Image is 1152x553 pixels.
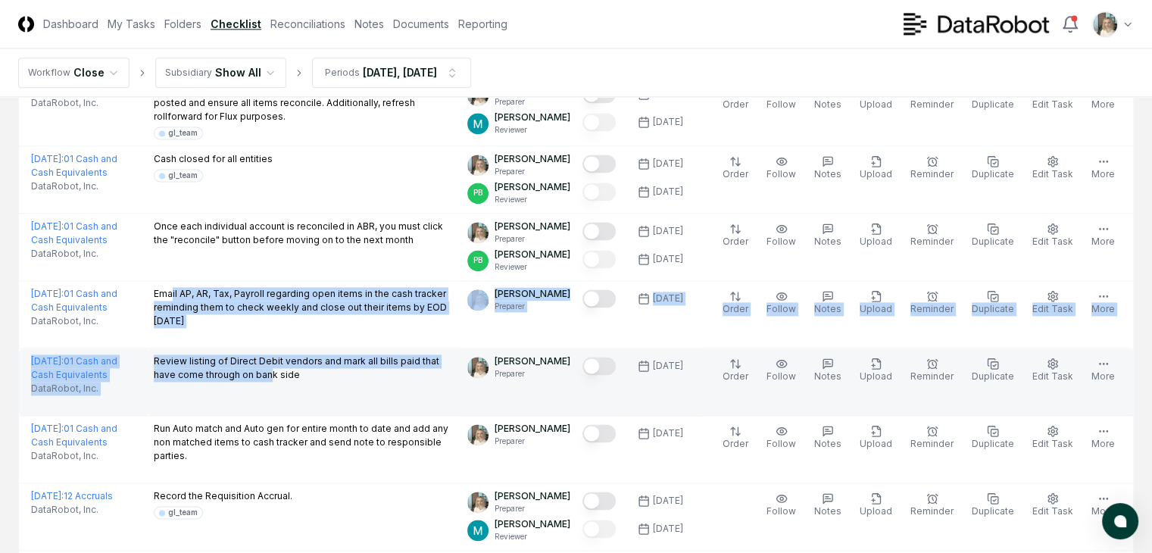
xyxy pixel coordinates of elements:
[154,83,456,123] p: Update recon after [PERSON_NAME] Down/LT Reclass JEs are posted and ensure all items reconcile. A...
[1029,83,1076,114] button: Edit Task
[814,370,841,382] span: Notes
[1032,505,1073,517] span: Edit Task
[18,58,471,88] nav: breadcrumb
[1029,489,1076,521] button: Edit Task
[312,58,471,88] button: Periods[DATE], [DATE]
[495,248,570,261] p: [PERSON_NAME]
[766,303,796,314] span: Follow
[393,16,449,32] a: Documents
[763,220,799,252] button: Follow
[31,180,98,193] span: DataRobot, Inc.
[720,287,751,319] button: Order
[495,261,570,273] p: Reviewer
[907,422,957,454] button: Reminder
[969,287,1017,319] button: Duplicate
[910,98,954,110] span: Reminder
[1029,220,1076,252] button: Edit Task
[814,168,841,180] span: Notes
[766,98,796,110] span: Follow
[972,370,1014,382] span: Duplicate
[31,382,98,395] span: DataRobot, Inc.
[1029,355,1076,386] button: Edit Task
[1029,422,1076,454] button: Edit Task
[495,503,570,514] p: Preparer
[31,314,98,328] span: DataRobot, Inc.
[972,438,1014,449] span: Duplicate
[582,250,616,268] button: Mark complete
[969,83,1017,114] button: Duplicate
[31,153,117,178] a: [DATE]:01 Cash and Cash Equivalents
[18,16,34,32] img: Logo
[720,152,751,184] button: Order
[154,152,273,166] p: Cash closed for all entities
[653,185,683,198] div: [DATE]
[43,16,98,32] a: Dashboard
[467,424,489,445] img: ACg8ocKh93A2PVxV7CaGalYBgc3fGwopTyyIAwAiiQ5buQbeS2iRnTQ=s96-c
[1088,422,1118,454] button: More
[154,287,456,328] p: Email AP, AR, Tax, Payroll regarding open items in the cash tracker reminding them to check weekl...
[720,422,751,454] button: Order
[467,155,489,176] img: ACg8ocKh93A2PVxV7CaGalYBgc3fGwopTyyIAwAiiQ5buQbeS2iRnTQ=s96-c
[168,170,198,181] div: gl_team
[857,287,895,319] button: Upload
[972,505,1014,517] span: Duplicate
[582,222,616,240] button: Mark complete
[814,303,841,314] span: Notes
[495,96,570,108] p: Preparer
[31,288,64,299] span: [DATE] :
[907,83,957,114] button: Reminder
[168,127,198,139] div: gl_team
[910,370,954,382] span: Reminder
[495,220,570,233] p: [PERSON_NAME]
[972,168,1014,180] span: Duplicate
[653,359,683,373] div: [DATE]
[473,255,482,266] span: PB
[168,507,198,518] div: gl_team
[969,220,1017,252] button: Duplicate
[857,152,895,184] button: Upload
[1088,287,1118,319] button: More
[495,152,570,166] p: [PERSON_NAME]
[723,303,748,314] span: Order
[28,66,70,80] div: Workflow
[857,355,895,386] button: Upload
[910,438,954,449] span: Reminder
[814,98,841,110] span: Notes
[1032,236,1073,247] span: Edit Task
[811,355,844,386] button: Notes
[495,489,570,503] p: [PERSON_NAME]
[907,287,957,319] button: Reminder
[814,236,841,247] span: Notes
[495,111,570,124] p: [PERSON_NAME]
[1093,12,1117,36] img: ACg8ocKh93A2PVxV7CaGalYBgc3fGwopTyyIAwAiiQ5buQbeS2iRnTQ=s96-c
[763,489,799,521] button: Follow
[814,438,841,449] span: Notes
[723,98,748,110] span: Order
[811,83,844,114] button: Notes
[763,287,799,319] button: Follow
[582,183,616,201] button: Mark complete
[969,355,1017,386] button: Duplicate
[860,236,892,247] span: Upload
[495,124,570,136] p: Reviewer
[495,436,570,447] p: Preparer
[766,168,796,180] span: Follow
[1088,152,1118,184] button: More
[857,489,895,521] button: Upload
[969,489,1017,521] button: Duplicate
[1088,220,1118,252] button: More
[154,220,456,247] p: Once each individual account is reconciled in ABR, you must click the "reconcile" button before m...
[495,301,570,312] p: Preparer
[720,220,751,252] button: Order
[495,180,570,194] p: [PERSON_NAME]
[720,355,751,386] button: Order
[811,220,844,252] button: Notes
[211,16,261,32] a: Checklist
[467,357,489,378] img: ACg8ocKh93A2PVxV7CaGalYBgc3fGwopTyyIAwAiiQ5buQbeS2iRnTQ=s96-c
[910,505,954,517] span: Reminder
[467,289,489,311] img: ACg8ocKh93A2PVxV7CaGalYBgc3fGwopTyyIAwAiiQ5buQbeS2iRnTQ=s96-c
[31,247,98,261] span: DataRobot, Inc.
[31,220,64,232] span: [DATE] :
[857,83,895,114] button: Upload
[31,288,117,313] a: [DATE]:01 Cash and Cash Equivalents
